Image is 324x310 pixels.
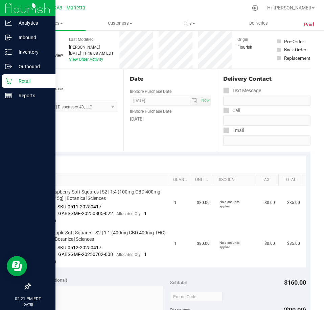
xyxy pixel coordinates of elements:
div: Pre-Order [284,38,304,45]
span: $0.00 [264,240,275,247]
a: Customers [86,16,155,30]
span: Subtotal [170,280,187,285]
span: GABSGMF-20250702-008 [58,252,113,257]
a: Quantity [173,177,187,183]
span: SKU.0512-20250417 [57,245,101,250]
span: $80.00 [197,200,210,206]
inline-svg: Analytics [5,20,12,26]
span: Paid [304,21,314,29]
iframe: Resource center [7,256,27,276]
span: $35.00 [287,200,300,206]
div: [DATE] [130,115,211,123]
label: Origin [237,36,248,43]
p: Analytics [12,19,52,27]
input: Promo Code [170,292,223,302]
div: Location [30,75,117,83]
div: Replacement [284,55,310,61]
span: GABSGMF-20250805-022 [58,211,113,216]
label: Email [223,126,244,135]
span: Tills [155,20,224,26]
inline-svg: Retail [5,78,12,84]
a: Tills [155,16,224,30]
span: Deliveries [240,20,277,26]
a: Discount [217,177,254,183]
p: Inventory [12,48,52,56]
div: Back Order [284,46,306,53]
a: Total [284,177,298,183]
inline-svg: Outbound [5,63,12,70]
span: $160.00 [284,279,306,286]
p: Reports [12,92,52,100]
input: Format: (999) 999-9999 [223,96,310,106]
span: $0.00 [264,200,275,206]
label: Text Message [223,86,261,96]
inline-svg: Inbound [5,34,12,41]
label: In-Store Purchase Date [130,88,171,95]
span: SKU.0511-20250417 [57,204,101,209]
a: Unit Price [195,177,209,183]
span: No discounts applied [219,200,239,208]
span: No discounts applied [219,241,239,249]
p: 02:21 PM EDT [3,296,52,302]
div: Manage settings [251,5,259,11]
input: Format: (999) 999-9999 [223,115,310,126]
div: [PERSON_NAME] [69,44,114,50]
div: Flourish [237,44,271,50]
span: $35.00 [287,240,300,247]
p: Outbound [12,62,52,71]
a: View Order Activity [69,57,103,62]
div: Delivery Contact [223,75,310,83]
span: Hi, [PERSON_NAME]! [267,5,311,10]
span: Customers [86,20,155,26]
span: Allocated Qty [116,252,141,257]
span: 1 [144,211,147,216]
inline-svg: Reports [5,92,12,99]
label: Last Modified [69,36,94,43]
a: Deliveries [224,16,293,30]
div: Date [130,75,211,83]
span: $80.00 [197,240,210,247]
label: Call [223,106,240,115]
a: Tax [262,177,276,183]
inline-svg: Inventory [5,49,12,55]
span: GA3 - Marietta [53,5,85,11]
p: Inbound [12,33,52,42]
span: 1 [144,252,147,257]
span: 1 [174,200,177,206]
span: Green Apple Soft Squares | S2 | 1:1 (400mg CBD:400mg THC) | [45g] | Botanical Sciences [39,230,166,242]
a: SKU [40,177,165,183]
p: Retail [12,77,52,85]
div: [DATE] 11:48:08 AM EDT [69,50,114,56]
span: Blue Raspberry Soft Squares | S2 | 1:4 (100mg CBD:400mg THC) | [45g] | Botanical Sciences [39,189,166,202]
label: In-Store Purchase Date [130,108,171,114]
span: Allocated Qty [116,211,141,216]
p: [DATE] [3,302,52,307]
span: 1 [174,240,177,247]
